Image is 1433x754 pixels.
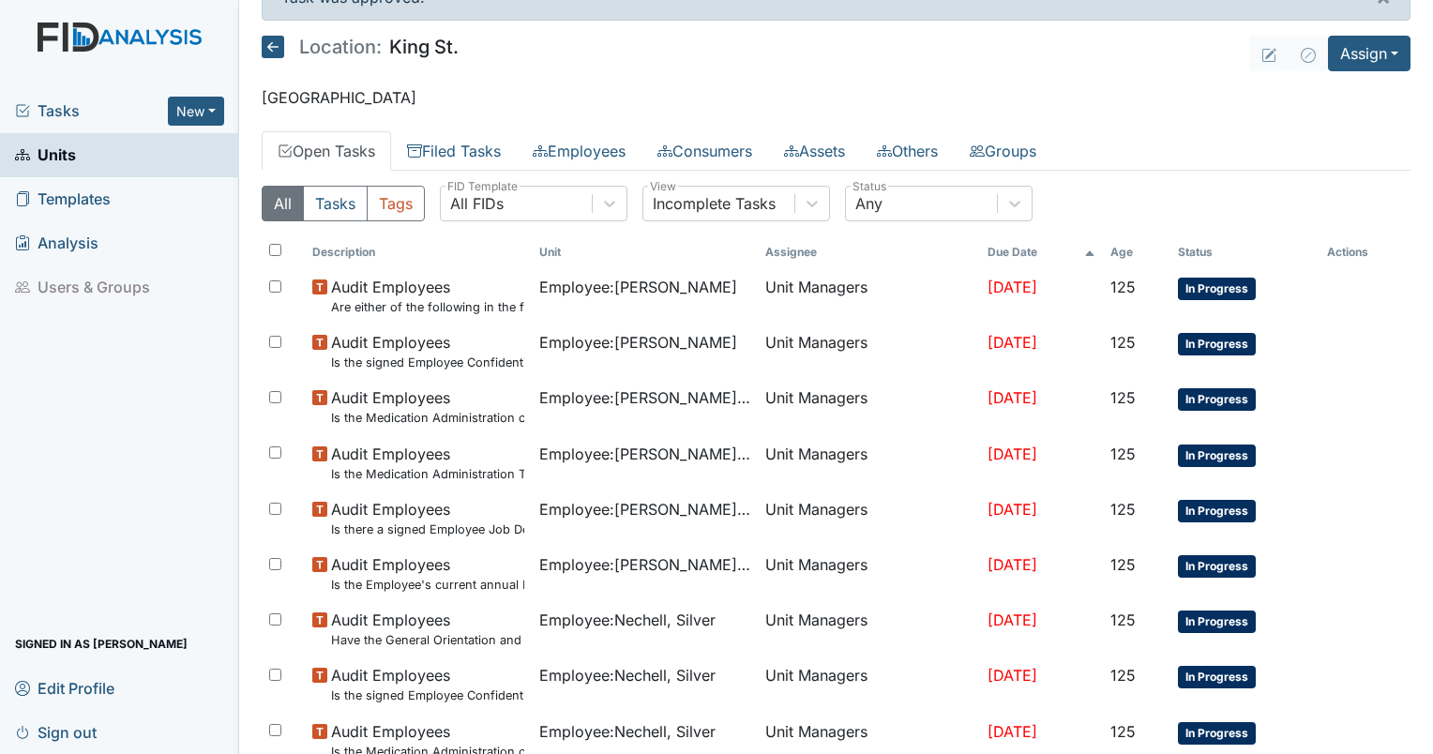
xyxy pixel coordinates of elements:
span: In Progress [1178,388,1256,411]
th: Toggle SortBy [1170,236,1320,268]
span: 125 [1110,500,1136,519]
span: In Progress [1178,333,1256,355]
span: 125 [1110,666,1136,685]
span: Sign out [15,717,97,746]
span: [DATE] [988,445,1037,463]
a: Open Tasks [262,131,391,171]
div: All FIDs [450,192,504,215]
button: Tags [367,186,425,221]
button: All [262,186,304,221]
span: [DATE] [988,611,1037,629]
span: In Progress [1178,611,1256,633]
span: 125 [1110,278,1136,296]
span: Employee : [PERSON_NAME] [539,276,737,298]
span: In Progress [1178,445,1256,467]
th: Actions [1320,236,1410,268]
span: In Progress [1178,722,1256,745]
th: Toggle SortBy [305,236,532,268]
th: Assignee [758,236,980,268]
p: [GEOGRAPHIC_DATA] [262,86,1410,109]
h5: King St. [262,36,459,58]
span: [DATE] [988,555,1037,574]
button: New [168,97,224,126]
span: Units [15,141,76,170]
a: Others [861,131,954,171]
span: Audit Employees Is the Medication Administration Test and 2 observation checklist (hire after 10/... [331,443,524,483]
small: Is the signed Employee Confidentiality Agreement in the file (HIPPA)? [331,686,524,704]
th: Toggle SortBy [1103,236,1170,268]
td: Unit Managers [758,379,980,434]
a: Groups [954,131,1052,171]
th: Toggle SortBy [980,236,1102,268]
span: 125 [1110,333,1136,352]
td: Unit Managers [758,601,980,656]
span: In Progress [1178,500,1256,522]
button: Tasks [303,186,368,221]
td: Unit Managers [758,490,980,546]
span: Employee : [PERSON_NAME], Uniququa [539,553,751,576]
th: Toggle SortBy [532,236,759,268]
a: Consumers [641,131,768,171]
span: Location: [299,38,382,56]
span: Employee : Nechell, Silver [539,609,716,631]
span: Templates [15,185,111,214]
span: In Progress [1178,666,1256,688]
span: Audit Employees Is there a signed Employee Job Description in the file for the employee's current... [331,498,524,538]
span: [DATE] [988,388,1037,407]
td: Unit Managers [758,656,980,712]
td: Unit Managers [758,435,980,490]
span: Signed in as [PERSON_NAME] [15,629,188,658]
span: In Progress [1178,278,1256,300]
span: [DATE] [988,666,1037,685]
span: Employee : [PERSON_NAME], Uniququa [539,386,751,409]
td: Unit Managers [758,268,980,324]
span: Audit Employees Is the signed Employee Confidentiality Agreement in the file (HIPPA)? [331,664,524,704]
div: Any [855,192,882,215]
small: Is the signed Employee Confidentiality Agreement in the file (HIPPA)? [331,354,524,371]
span: [DATE] [988,500,1037,519]
a: Assets [768,131,861,171]
small: Is the Medication Administration Test and 2 observation checklist (hire after 10/07) found in the... [331,465,524,483]
span: Audit Employees Are either of the following in the file? "Consumer Report Release Forms" and the ... [331,276,524,316]
span: 125 [1110,445,1136,463]
span: Audit Employees Is the signed Employee Confidentiality Agreement in the file (HIPPA)? [331,331,524,371]
a: Employees [517,131,641,171]
small: Is there a signed Employee Job Description in the file for the employee's current position? [331,520,524,538]
td: Unit Managers [758,546,980,601]
div: Incomplete Tasks [653,192,776,215]
span: [DATE] [988,333,1037,352]
input: Toggle All Rows Selected [269,244,281,256]
span: Employee : [PERSON_NAME], Uniququa [539,498,751,520]
span: Audit Employees Have the General Orientation and ICF Orientation forms been completed? [331,609,524,649]
div: Type filter [262,186,425,221]
span: Analysis [15,229,98,258]
span: [DATE] [988,278,1037,296]
span: 125 [1110,555,1136,574]
span: 125 [1110,611,1136,629]
span: Employee : [PERSON_NAME], Uniququa [539,443,751,465]
small: Is the Employee's current annual Performance Evaluation on file? [331,576,524,594]
span: Edit Profile [15,673,114,702]
span: 125 [1110,388,1136,407]
span: Employee : Nechell, Silver [539,664,716,686]
a: Tasks [15,99,168,122]
small: Have the General Orientation and ICF Orientation forms been completed? [331,631,524,649]
span: Audit Employees Is the Medication Administration certificate found in the file? [331,386,524,427]
td: Unit Managers [758,324,980,379]
span: Audit Employees Is the Employee's current annual Performance Evaluation on file? [331,553,524,594]
small: Are either of the following in the file? "Consumer Report Release Forms" and the "MVR Disclosure ... [331,298,524,316]
a: Filed Tasks [391,131,517,171]
span: 125 [1110,722,1136,741]
span: Employee : Nechell, Silver [539,720,716,743]
small: Is the Medication Administration certificate found in the file? [331,409,524,427]
span: [DATE] [988,722,1037,741]
span: In Progress [1178,555,1256,578]
span: Employee : [PERSON_NAME] [539,331,737,354]
button: Assign [1328,36,1410,71]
